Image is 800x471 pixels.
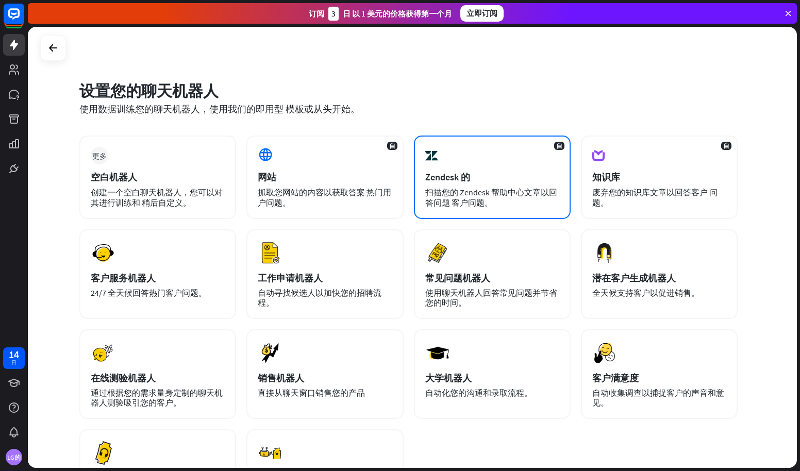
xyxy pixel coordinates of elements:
[425,388,559,398] div: 自动化您的沟通和录取流程。
[592,187,726,208] div: 废弃您的知识库文章以回答客户 问题。
[91,288,225,298] div: 24/7 全天候回答热门客户问题。
[79,81,738,100] div: 设置您的聊天机器人
[91,388,225,408] div: 通过根据您的需求量身定制的聊天机器人测验吸引您的客户。
[592,272,726,284] div: 潜在客户生成机器人
[721,142,731,150] span: 自
[258,171,392,183] div: 网站
[460,5,504,22] div: 立即订阅
[91,171,225,183] div: 空白机器人
[343,9,452,19] font: 日 以 1 美元的价格获得第一个月
[425,288,559,308] div: 使用聊天机器人回答常见问题并节省您的时间。
[91,187,225,208] div: 创建一个空白聊天机器人，您可以对其进行训练和 稍后自定义。
[3,347,25,369] a: 14 日
[91,372,225,384] div: 在线测验机器人
[258,372,392,384] div: 销售机器人
[387,142,397,150] span: 自
[258,288,392,308] div: 自动寻找候选人以加快您的招聘流程。
[9,350,19,359] div: 14
[425,372,559,384] div: 大学机器人
[258,272,392,284] div: 工作申请机器人
[6,449,22,465] div: LG的
[592,288,726,298] div: 全天候支持客户以促进销售。
[592,388,726,408] div: 自动收集调查以捕捉客户的声音和意见。
[91,272,225,284] div: 客户服务机器人
[592,372,726,384] div: 客户满意度
[425,187,559,208] div: 扫描您的 Zendesk 帮助中心文章以回答问题 客户问题。
[425,272,559,284] div: 常见问题机器人
[592,171,726,183] div: 知识库
[309,9,324,19] font: 订阅
[425,171,559,183] div: Zendesk 的
[8,4,39,35] button: 打开 LiveChat 聊天小部件
[79,103,738,115] div: 使用数据训练您的聊天机器人，使用我们的即用型 模板或从头开始。
[258,187,392,208] div: 抓取您网站的内容以获取答案 热门用户问题。
[554,142,564,150] span: 自
[258,388,392,398] div: 直接从聊天窗口销售您的产品
[92,152,107,159] i: 更多
[328,7,339,21] div: 3
[11,359,16,366] div: 日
